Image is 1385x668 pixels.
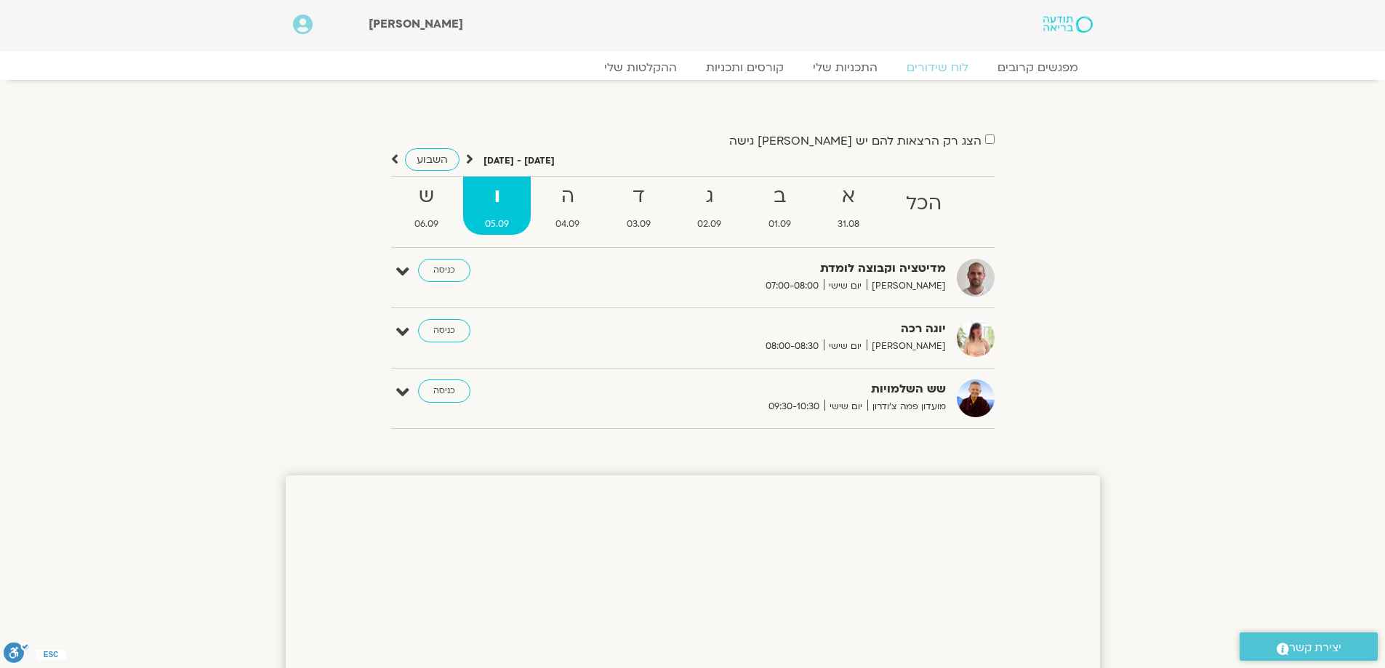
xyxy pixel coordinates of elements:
[675,180,743,213] strong: ג
[463,177,531,235] a: ו05.09
[463,180,531,213] strong: ו
[293,60,1093,75] nav: Menu
[824,399,867,414] span: יום שישי
[884,177,963,235] a: הכל
[760,278,824,294] span: 07:00-08:00
[369,16,463,32] span: [PERSON_NAME]
[816,177,881,235] a: א31.08
[746,177,812,235] a: ב01.09
[605,180,673,213] strong: ד
[675,217,743,232] span: 02.09
[534,177,601,235] a: ה04.09
[816,217,881,232] span: 31.08
[393,177,460,235] a: ש06.09
[763,399,824,414] span: 09:30-10:30
[760,339,824,354] span: 08:00-08:30
[463,217,531,232] span: 05.09
[605,217,673,232] span: 03.09
[418,379,470,403] a: כניסה
[816,180,881,213] strong: א
[483,153,555,169] p: [DATE] - [DATE]
[729,134,981,148] label: הצג רק הרצאות להם יש [PERSON_NAME] גישה
[393,217,460,232] span: 06.09
[590,319,946,339] strong: יוגה רכה
[867,278,946,294] span: [PERSON_NAME]
[393,180,460,213] strong: ש
[605,177,673,235] a: ד03.09
[1289,638,1341,658] span: יצירת קשר
[867,339,946,354] span: [PERSON_NAME]
[746,180,812,213] strong: ב
[590,60,691,75] a: ההקלטות שלי
[405,148,459,171] a: השבוע
[590,259,946,278] strong: מדיטציה וקבוצה לומדת
[983,60,1093,75] a: מפגשים קרובים
[590,379,946,399] strong: שש השלמויות
[884,188,963,220] strong: הכל
[798,60,892,75] a: התכניות שלי
[1240,632,1378,661] a: יצירת קשר
[534,180,601,213] strong: ה
[417,153,448,166] span: השבוע
[892,60,983,75] a: לוח שידורים
[691,60,798,75] a: קורסים ותכניות
[824,339,867,354] span: יום שישי
[534,217,601,232] span: 04.09
[824,278,867,294] span: יום שישי
[746,217,812,232] span: 01.09
[675,177,743,235] a: ג02.09
[418,259,470,282] a: כניסה
[867,399,946,414] span: מועדון פמה צ'ודרון
[418,319,470,342] a: כניסה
